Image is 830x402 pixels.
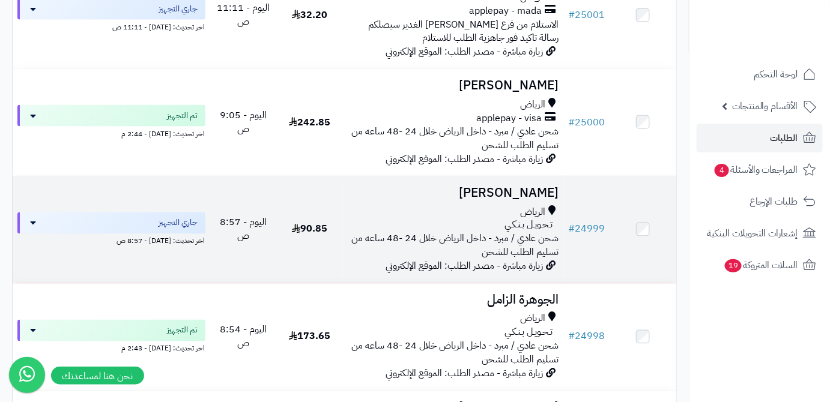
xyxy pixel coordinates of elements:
[17,234,205,247] div: اخر تحديث: [DATE] - 8:57 ص
[17,20,205,32] div: اخر تحديث: [DATE] - 11:11 ص
[697,155,823,184] a: المراجعات والأسئلة4
[386,152,544,166] span: زيارة مباشرة - مصدر الطلب: الموقع الإلكتروني
[477,112,542,125] span: applepay - visa
[168,325,198,337] span: تم التجهيز
[17,127,205,139] div: اخر تحديث: [DATE] - 2:44 م
[386,259,544,274] span: زيارة مباشرة - مصدر الطلب: الموقع الإلكتروني
[569,115,605,130] a: #25000
[569,8,575,22] span: #
[159,3,198,15] span: جاري التجهيز
[159,217,198,229] span: جاري التجهيز
[750,193,798,210] span: طلبات الإرجاع
[348,186,559,200] h3: [PERSON_NAME]
[289,329,330,344] span: 173.65
[725,259,742,272] span: 19
[715,164,729,177] span: 4
[569,222,575,236] span: #
[292,8,327,22] span: 32.20
[521,205,546,219] span: الرياض
[168,110,198,122] span: تم التجهيز
[352,339,559,367] span: شحن عادي / مبرد - داخل الرياض خلال 24 -48 ساعه من تسليم الطلب للشحن
[352,232,559,260] span: شحن عادي / مبرد - داخل الرياض خلال 24 -48 ساعه من تسليم الطلب للشحن
[217,1,270,29] span: اليوم - 11:11 ص
[707,225,798,242] span: إشعارات التحويلات البنكية
[386,367,544,381] span: زيارة مباشرة - مصدر الطلب: الموقع الإلكتروني
[748,34,819,59] img: logo-2.png
[713,161,798,178] span: المراجعات والأسئلة
[697,187,823,216] a: طلبات الإرجاع
[569,115,575,130] span: #
[470,4,542,18] span: applepay - mada
[724,257,798,274] span: السلات المتروكة
[348,293,559,307] h3: الجوهرة الزامل
[754,66,798,83] span: لوحة التحكم
[697,251,823,280] a: السلات المتروكة19
[348,79,559,92] h3: [PERSON_NAME]
[697,124,823,152] a: الطلبات
[386,44,544,59] span: زيارة مباشرة - مصدر الطلب: الموقع الإلكتروني
[220,323,267,351] span: اليوم - 8:54 ص
[220,215,267,244] span: اليوم - 8:57 ص
[569,8,605,22] a: #25001
[352,124,559,152] span: شحن عادي / مبرد - داخل الرياض خلال 24 -48 ساعه من تسليم الطلب للشحن
[220,108,267,136] span: اليوم - 9:05 ص
[292,222,327,236] span: 90.85
[569,222,605,236] a: #24999
[771,130,798,146] span: الطلبات
[732,98,798,115] span: الأقسام والمنتجات
[17,341,205,354] div: اخر تحديث: [DATE] - 2:43 م
[697,219,823,248] a: إشعارات التحويلات البنكية
[697,60,823,89] a: لوحة التحكم
[505,326,553,340] span: تـحـويـل بـنـكـي
[505,218,553,232] span: تـحـويـل بـنـكـي
[369,17,559,46] span: الاستلام من فرع [PERSON_NAME] الغدير سيصلكم رسالة تاكيد فور جاهزية الطلب للاستلام
[521,98,546,112] span: الرياض
[521,312,546,326] span: الرياض
[569,329,575,344] span: #
[289,115,330,130] span: 242.85
[569,329,605,344] a: #24998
